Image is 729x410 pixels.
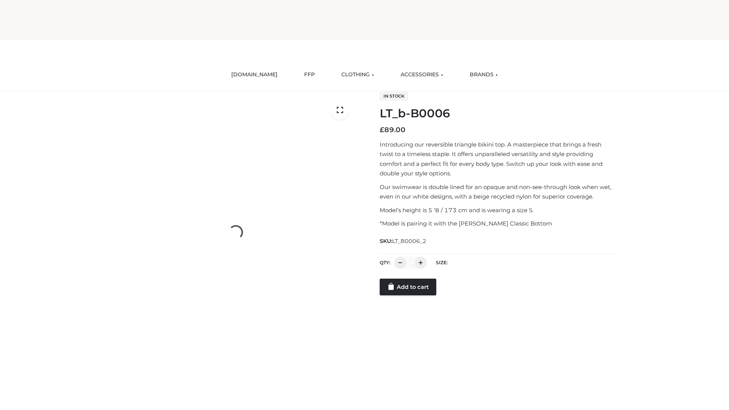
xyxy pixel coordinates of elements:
label: QTY: [380,260,390,265]
p: Our swimwear is double lined for an opaque and non-see-through look when wet, even in our white d... [380,182,616,202]
bdi: 89.00 [380,126,406,134]
span: £ [380,126,384,134]
p: Model’s height is 5 ‘8 / 173 cm and is wearing a size S. [380,205,616,215]
label: Size: [436,260,448,265]
span: In stock [380,91,408,101]
a: [DOMAIN_NAME] [226,66,283,83]
a: FFP [298,66,320,83]
p: Introducing our reversible triangle bikini top. A masterpiece that brings a fresh twist to a time... [380,140,616,178]
a: ACCESSORIES [395,66,449,83]
h1: LT_b-B0006 [380,107,616,120]
a: CLOTHING [336,66,380,83]
span: SKU: [380,237,427,246]
p: *Model is pairing it with the [PERSON_NAME] Classic Bottom [380,219,616,229]
span: LT_B0006_2 [392,238,426,244]
a: BRANDS [464,66,503,83]
a: Add to cart [380,279,436,295]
